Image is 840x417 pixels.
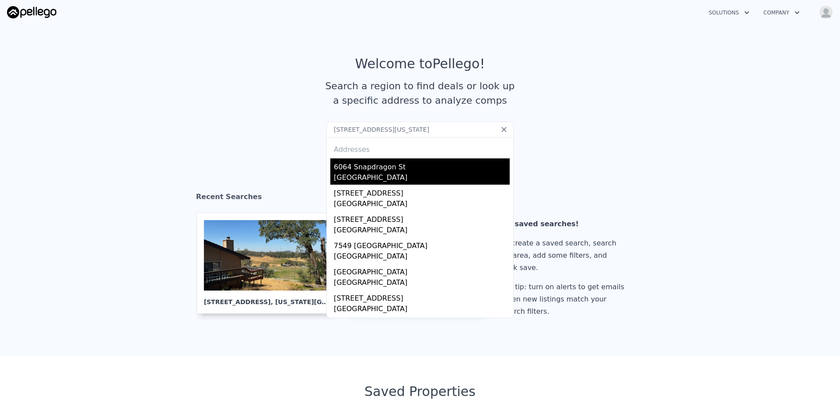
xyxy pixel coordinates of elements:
div: No saved searches! [502,218,628,230]
div: 7549 [GEOGRAPHIC_DATA] [334,237,510,251]
div: [GEOGRAPHIC_DATA] [334,172,510,185]
img: avatar [819,5,833,19]
div: [GEOGRAPHIC_DATA] [334,251,510,263]
div: [STREET_ADDRESS] [334,211,510,225]
div: To create a saved search, search an area, add some filters, and click save. [502,237,628,274]
div: Recent Searches [196,185,644,213]
div: Search a region to find deals or look up a specific address to analyze comps [322,79,518,108]
div: [GEOGRAPHIC_DATA] [334,225,510,237]
div: Welcome to Pellego ! [355,56,485,72]
div: [GEOGRAPHIC_DATA] [334,199,510,211]
div: Saved Properties [196,384,644,399]
button: Company [756,5,807,21]
div: [GEOGRAPHIC_DATA] [334,263,510,277]
div: [STREET_ADDRESS] [334,290,510,304]
div: [STREET_ADDRESS] [334,185,510,199]
div: [GEOGRAPHIC_DATA] [334,304,510,316]
div: Pro tip: turn on alerts to get emails when new listings match your search filters. [502,281,628,318]
div: [GEOGRAPHIC_DATA] [334,277,510,290]
img: Pellego [7,6,56,18]
button: Solutions [702,5,756,21]
div: [STREET_ADDRESS] [334,316,510,330]
div: 6064 Snapdragon St [334,158,510,172]
a: [STREET_ADDRESS], [US_STATE][GEOGRAPHIC_DATA] [196,213,343,314]
div: [STREET_ADDRESS] , [US_STATE][GEOGRAPHIC_DATA] [204,291,329,306]
input: Search an address or region... [326,122,514,137]
div: Addresses [330,137,510,158]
